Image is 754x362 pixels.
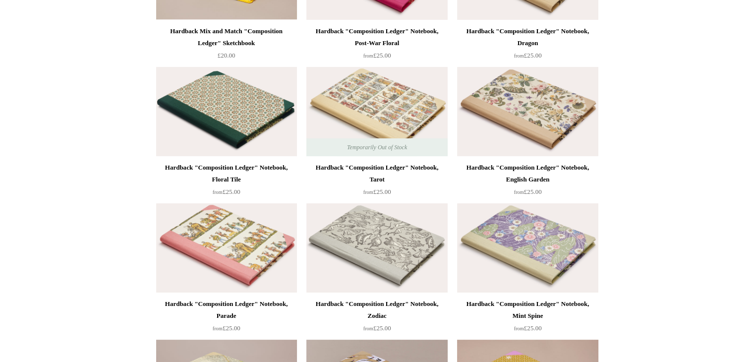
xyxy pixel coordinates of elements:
[460,298,595,322] div: Hardback "Composition Ledger" Notebook, Mint Spine
[309,162,445,185] div: Hardback "Composition Ledger" Notebook, Tarot
[363,52,391,59] span: £25.00
[156,298,297,339] a: Hardback "Composition Ledger" Notebook, Parade from£25.00
[460,25,595,49] div: Hardback "Composition Ledger" Notebook, Dragon
[363,324,391,332] span: £25.00
[457,67,598,156] a: Hardback "Composition Ledger" Notebook, English Garden Hardback "Composition Ledger" Notebook, En...
[457,162,598,202] a: Hardback "Composition Ledger" Notebook, English Garden from£25.00
[213,326,223,331] span: from
[457,67,598,156] img: Hardback "Composition Ledger" Notebook, English Garden
[156,67,297,156] a: Hardback "Composition Ledger" Notebook, Floral Tile Hardback "Composition Ledger" Notebook, Flora...
[156,25,297,66] a: Hardback Mix and Match "Composition Ledger" Sketchbook £20.00
[363,189,373,195] span: from
[457,25,598,66] a: Hardback "Composition Ledger" Notebook, Dragon from£25.00
[337,138,417,156] span: Temporarily Out of Stock
[306,162,447,202] a: Hardback "Composition Ledger" Notebook, Tarot from£25.00
[159,162,294,185] div: Hardback "Composition Ledger" Notebook, Floral Tile
[460,162,595,185] div: Hardback "Composition Ledger" Notebook, English Garden
[306,67,447,156] img: Hardback "Composition Ledger" Notebook, Tarot
[159,25,294,49] div: Hardback Mix and Match "Composition Ledger" Sketchbook
[213,189,223,195] span: from
[457,203,598,293] a: Hardback "Composition Ledger" Notebook, Mint Spine Hardback "Composition Ledger" Notebook, Mint S...
[156,67,297,156] img: Hardback "Composition Ledger" Notebook, Floral Tile
[306,67,447,156] a: Hardback "Composition Ledger" Notebook, Tarot Hardback "Composition Ledger" Notebook, Tarot Tempo...
[213,324,240,332] span: £25.00
[457,298,598,339] a: Hardback "Composition Ledger" Notebook, Mint Spine from£25.00
[363,53,373,59] span: from
[514,53,524,59] span: from
[213,188,240,195] span: £25.00
[309,25,445,49] div: Hardback "Composition Ledger" Notebook, Post-War Floral
[156,203,297,293] img: Hardback "Composition Ledger" Notebook, Parade
[514,189,524,195] span: from
[306,298,447,339] a: Hardback "Composition Ledger" Notebook, Zodiac from£25.00
[514,324,542,332] span: £25.00
[306,25,447,66] a: Hardback "Composition Ledger" Notebook, Post-War Floral from£25.00
[156,203,297,293] a: Hardback "Composition Ledger" Notebook, Parade Hardback "Composition Ledger" Notebook, Parade
[306,203,447,293] a: Hardback "Composition Ledger" Notebook, Zodiac Hardback "Composition Ledger" Notebook, Zodiac
[514,326,524,331] span: from
[306,203,447,293] img: Hardback "Composition Ledger" Notebook, Zodiac
[363,188,391,195] span: £25.00
[514,52,542,59] span: £25.00
[457,203,598,293] img: Hardback "Composition Ledger" Notebook, Mint Spine
[159,298,294,322] div: Hardback "Composition Ledger" Notebook, Parade
[218,52,235,59] span: £20.00
[309,298,445,322] div: Hardback "Composition Ledger" Notebook, Zodiac
[156,162,297,202] a: Hardback "Composition Ledger" Notebook, Floral Tile from£25.00
[514,188,542,195] span: £25.00
[363,326,373,331] span: from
